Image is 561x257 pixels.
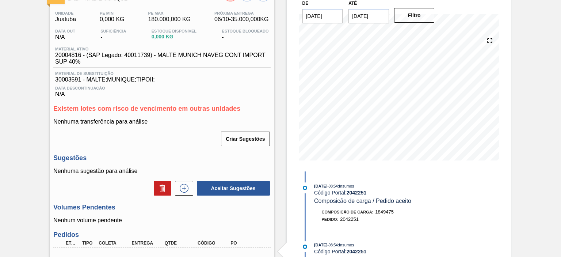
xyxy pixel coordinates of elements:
[130,241,166,246] div: Entrega
[303,245,307,249] img: atual
[338,184,354,188] span: : Insumos
[163,241,199,246] div: Qtde
[55,76,268,83] span: 30003591 - MALTE;MUNIQUE;TIPOII;
[340,216,359,222] span: 2042251
[328,184,338,188] span: - 08:54
[375,209,394,215] span: 1849475
[55,47,272,51] span: Material ativo
[222,131,270,147] div: Criar Sugestões
[99,29,128,41] div: -
[97,241,133,246] div: Coleta
[222,29,268,33] span: Estoque Bloqueado
[55,86,268,90] span: Data Descontinuação
[152,34,196,39] span: 0,000 KG
[148,16,191,23] span: 180.000,000 KG
[100,29,126,33] span: Suficiência
[314,249,488,254] div: Código Portal:
[314,184,327,188] span: [DATE]
[100,16,125,23] span: 0,000 KG
[302,1,309,6] label: De
[322,217,339,222] span: Pedido :
[53,83,270,98] div: N/A
[171,181,193,196] div: Nova sugestão
[214,11,269,15] span: Próxima Entrega
[229,241,265,246] div: PO
[53,154,270,162] h3: Sugestões
[314,190,488,196] div: Código Portal:
[55,11,76,15] span: Unidade
[347,249,367,254] strong: 2042251
[53,217,270,224] p: Nenhum volume pendente
[221,132,270,146] button: Criar Sugestões
[55,29,75,33] span: Data out
[53,105,240,112] span: Existem lotes com risco de vencimento em outras unidades
[303,186,307,190] img: atual
[314,198,411,204] span: Composicão de carga / Pedido aceito
[55,52,272,65] span: 20004816 - (SAP Legado: 40011739) - MALTE MUNICH NAVEG CONT IMPORT SUP 40%
[220,29,270,41] div: -
[322,210,374,214] span: Composição de Carga :
[348,1,357,6] label: Até
[302,9,343,23] input: dd/mm/yyyy
[338,243,354,247] span: : Insumos
[64,241,80,246] div: Etapa
[197,181,270,196] button: Aceitar Sugestões
[214,16,269,23] span: 06/10 - 35.000,000 KG
[150,181,171,196] div: Excluir Sugestões
[53,204,270,211] h3: Volumes Pendentes
[152,29,196,33] span: Estoque Disponível
[328,243,338,247] span: - 08:54
[55,16,76,23] span: Juatuba
[314,243,327,247] span: [DATE]
[53,168,270,174] p: Nenhuma sugestão para análise
[196,241,232,246] div: Código
[53,118,270,125] p: Nenhuma transferência para análise
[80,241,97,246] div: Tipo
[53,231,270,239] h3: Pedidos
[394,8,435,23] button: Filtro
[55,71,268,76] span: Material de Substituição
[348,9,389,23] input: dd/mm/yyyy
[53,29,77,41] div: N/A
[100,11,125,15] span: PE MIN
[193,180,271,196] div: Aceitar Sugestões
[148,11,191,15] span: PE MAX
[347,190,367,196] strong: 2042251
